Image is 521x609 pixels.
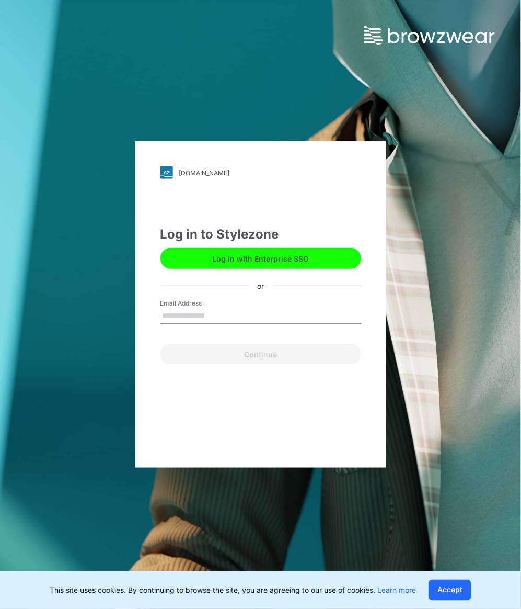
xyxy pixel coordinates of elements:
[160,166,361,179] a: [DOMAIN_NAME]
[160,248,361,269] button: Log in with Enterprise SSO
[160,225,361,244] div: Log in to Stylezone
[429,580,471,601] button: Accept
[160,299,234,308] label: Email Address
[50,585,416,596] p: This site uses cookies. By continuing to browse the site, you are agreeing to our use of cookies.
[160,166,173,179] img: svg+xml;base64,PHN2ZyB3aWR0aD0iMjgiIGhlaWdodD0iMjgiIHZpZXdCb3g9IjAgMCAyOCAyOCIgZmlsbD0ibm9uZSIgeG...
[377,586,416,595] a: Learn more
[249,280,272,291] div: or
[179,169,230,177] div: [DOMAIN_NAME]
[364,26,495,45] img: browzwear-logo.73288ffb.svg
